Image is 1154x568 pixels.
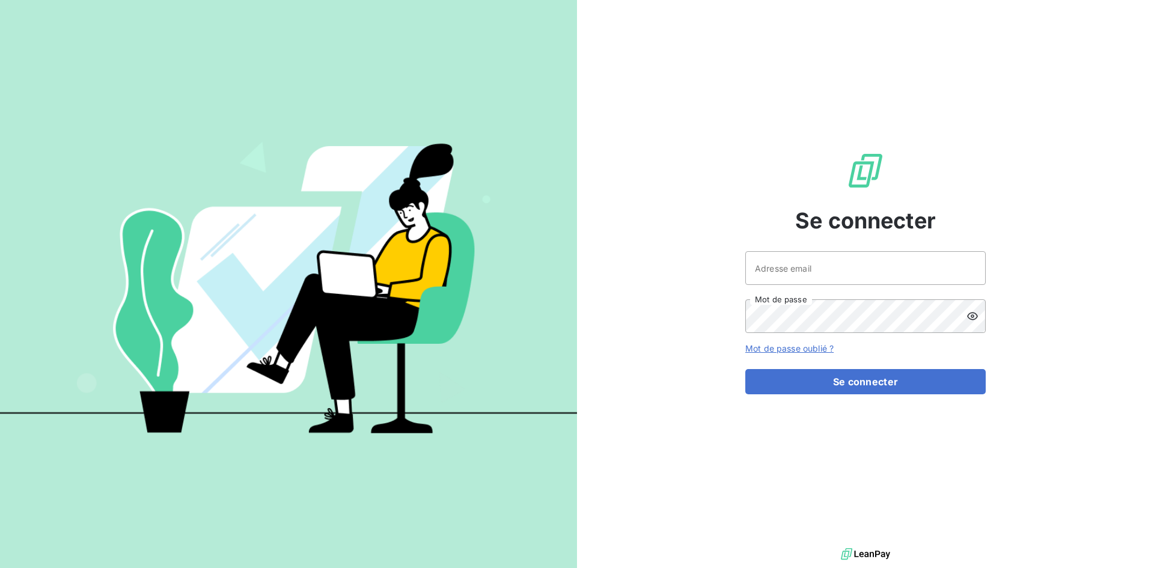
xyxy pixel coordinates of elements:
[745,343,834,353] a: Mot de passe oublié ?
[846,151,885,190] img: Logo LeanPay
[745,251,986,285] input: placeholder
[841,545,890,563] img: logo
[745,369,986,394] button: Se connecter
[795,204,936,237] span: Se connecter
